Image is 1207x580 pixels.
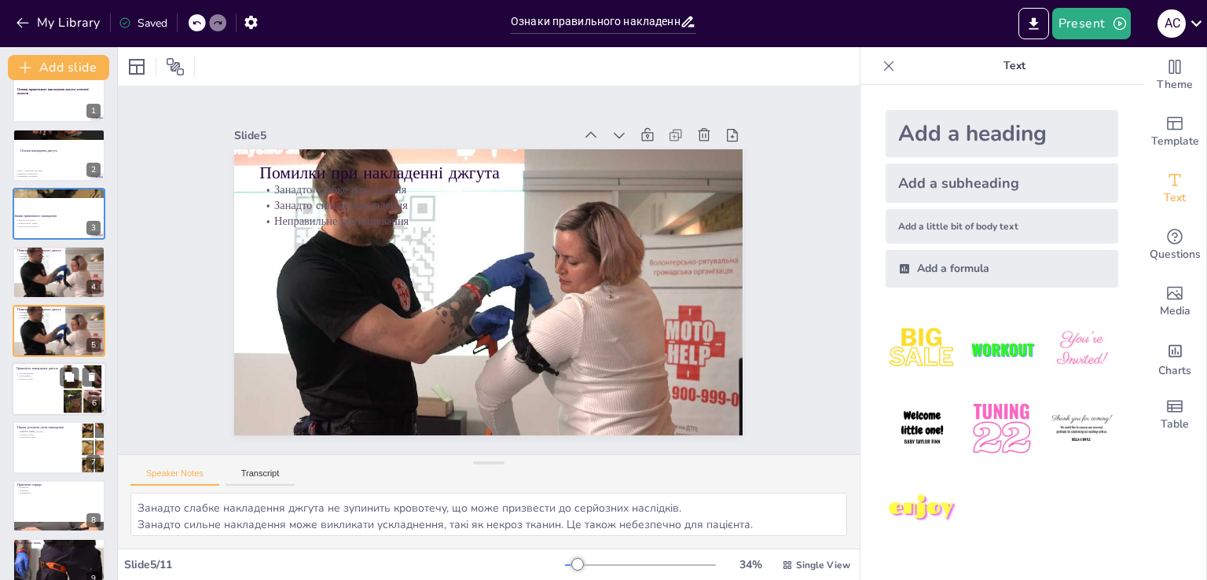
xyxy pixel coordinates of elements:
p: Відсутність пульсу [16,219,99,222]
img: 2.jpeg [965,313,1038,386]
button: Duplicate Slide [60,367,79,386]
div: 6 [87,396,101,410]
div: 6 [12,362,106,416]
p: Джгут - медичний пристрій [15,169,98,172]
img: 6.jpeg [1045,392,1118,465]
p: Навчання [17,486,101,489]
span: Template [1151,133,1199,150]
p: Готовність [17,547,101,550]
div: Slide 5 / 11 [124,557,565,572]
p: Зміна кольору шкіри [16,222,99,225]
div: Slide 5 [249,102,588,152]
span: Single View [796,559,850,571]
textarea: Занадто слабке накладення джгута не зупинить кровотечу, що може призвести до серйозних наслідків.... [130,493,847,536]
div: 34 % [732,557,769,572]
input: Insert title [511,10,680,33]
strong: Ознаки правильного накладення джгута: ключові аспекти [17,87,89,96]
span: Position [166,57,185,76]
span: Theme [1157,76,1193,94]
p: Неправильне розташування [266,189,722,253]
p: Неправильне розташування [17,258,101,261]
div: Get real-time input from your audience [1143,217,1206,273]
p: Занадто слабке накладення [17,252,101,255]
div: Add charts and graphs [1143,330,1206,387]
button: My Library [12,10,107,35]
img: 4.jpeg [886,392,959,465]
p: Ускладнення [17,375,59,378]
div: 7 [13,421,105,473]
p: Перша допомога після накладення [17,425,78,430]
span: Charts [1158,362,1191,380]
div: Add a subheading [886,163,1118,203]
div: Add a formula [886,250,1118,288]
p: Запобігання шоку [17,436,78,439]
div: Add images, graphics, shapes or video [1143,273,1206,330]
p: Час накладення [17,372,59,375]
button: Present [1052,8,1131,39]
p: Занадто слабке накладення [269,158,725,222]
p: Text [901,47,1128,85]
span: Text [1164,189,1186,207]
div: 5 [13,305,105,357]
div: 2 [86,163,101,177]
div: Add text boxes [1143,160,1206,217]
span: Media [1160,303,1190,320]
p: Правильне накладення [15,171,98,174]
span: Table [1161,416,1189,433]
div: 3 [13,188,105,240]
p: Тривалість накладення джгута [17,366,59,371]
button: Export to PowerPoint [1018,8,1049,39]
p: Занадто сильне накладення [17,255,101,258]
div: Change the overall theme [1143,47,1206,104]
div: 3 [86,221,101,235]
div: 8 [86,513,101,527]
p: Впевненість [17,491,101,494]
div: Add a heading [886,110,1118,157]
p: Помилки при накладенні джгута [17,307,101,311]
p: Занадто сильне накладення [17,314,101,317]
div: Add ready made slides [1143,104,1206,160]
p: Відсутність кровотечі [16,225,99,228]
p: Неправильне розташування [17,316,101,319]
div: 5 [86,338,101,352]
p: Основи накладення джгута [20,149,104,153]
div: 4 [86,280,101,294]
p: Важливість знань [17,541,101,545]
img: 3.jpeg [1045,313,1118,386]
div: 7 [86,455,101,469]
p: Контроль стану [17,433,78,436]
img: 7.jpeg [886,472,959,545]
p: Контроль стану [17,377,59,380]
img: 5.jpeg [965,392,1038,465]
button: Delete Slide [83,367,101,386]
p: Ознаки правильного накладення [13,213,97,218]
p: Занадто сильне накладення [267,174,724,237]
p: Практичні поради [17,482,101,486]
p: Помилки при накладенні джгута [270,138,728,210]
div: А С [1157,9,1186,38]
div: Layout [124,54,149,79]
button: Transcript [226,468,295,486]
div: 4 [13,246,105,298]
button: Speaker Notes [130,468,219,486]
p: Ефективність [17,550,101,553]
button: А С [1157,8,1186,39]
div: 1 [13,71,105,123]
button: Add slide [8,55,109,80]
div: 1 [86,104,101,118]
p: Занадто слабке накладення [17,310,101,314]
p: Помилки при накладенні джгута [17,248,101,253]
span: Questions [1150,246,1201,263]
p: [PERSON_NAME] допомога [17,431,78,434]
div: Add a little bit of body text [886,209,1118,244]
img: 1.jpeg [886,313,959,386]
p: Знання [17,544,101,547]
p: Практика [17,489,101,492]
div: Saved [119,16,167,31]
div: Add a table [1143,387,1206,443]
div: 2 [13,129,105,181]
div: 8 [13,480,105,532]
p: Уникнення ускладнень [15,174,98,178]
